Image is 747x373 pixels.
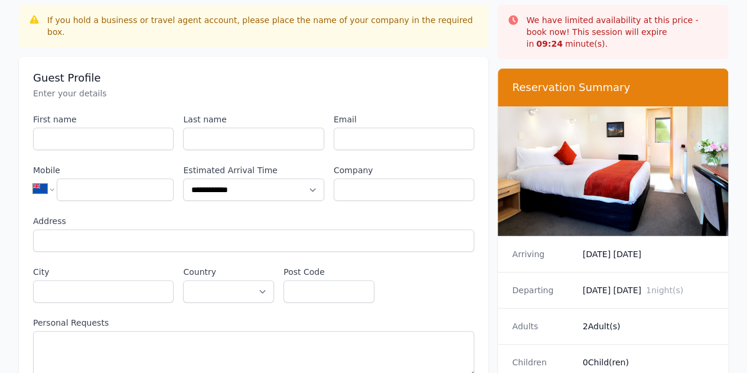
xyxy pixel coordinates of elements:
strong: 09 : 24 [536,39,563,48]
h3: Guest Profile [33,71,474,85]
p: We have limited availability at this price - book now! This session will expire in minute(s). [526,14,719,50]
label: Personal Requests [33,317,474,329]
img: Compact Queen Studio [498,106,728,236]
label: Mobile [33,164,174,176]
dt: Children [512,356,573,368]
label: City [33,266,174,278]
dd: 2 Adult(s) [583,320,714,332]
h3: Reservation Summary [512,80,714,95]
dt: Adults [512,320,573,332]
label: Company [334,164,474,176]
p: Enter your details [33,87,474,99]
label: Email [334,113,474,125]
div: If you hold a business or travel agent account, please place the name of your company in the requ... [47,14,479,38]
span: 1 night(s) [646,286,683,295]
label: Post Code [283,266,374,278]
label: Estimated Arrival Time [183,164,324,176]
dd: 0 Child(ren) [583,356,714,368]
label: First name [33,113,174,125]
label: Last name [183,113,324,125]
dt: Arriving [512,248,573,260]
label: Country [183,266,274,278]
dd: [DATE] [DATE] [583,248,714,260]
dd: [DATE] [DATE] [583,284,714,296]
dt: Departing [512,284,573,296]
label: Address [33,215,474,227]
